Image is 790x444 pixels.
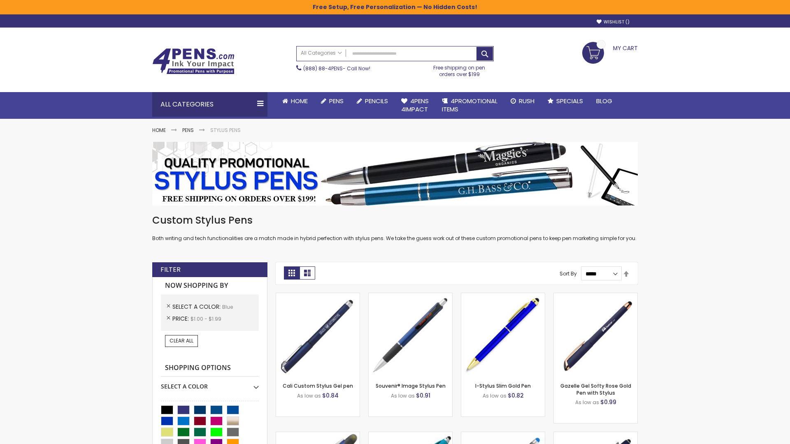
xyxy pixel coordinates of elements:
[600,398,616,406] span: $0.99
[276,92,314,110] a: Home
[369,293,452,300] a: Souvenir® Image Stylus Pen-Blue
[483,392,507,399] span: As low as
[329,97,344,105] span: Pens
[297,46,346,60] a: All Categories
[210,127,241,134] strong: Stylus Pens
[303,65,343,72] a: (888) 88-4PENS
[191,315,221,322] span: $1.00 - $1.99
[369,432,452,439] a: Neon Stylus Highlighter-Pen Combo-Blue
[391,392,415,399] span: As low as
[541,92,590,110] a: Specials
[276,293,360,377] img: Cali Custom Stylus Gel pen-Blue
[152,142,638,206] img: Stylus Pens
[161,377,259,391] div: Select A Color
[475,382,531,389] a: I-Stylus Slim Gold Pen
[170,337,193,344] span: Clear All
[461,432,545,439] a: Islander Softy Gel with Stylus - ColorJet Imprint-Blue
[301,50,342,56] span: All Categories
[172,314,191,323] span: Price
[291,97,308,105] span: Home
[152,214,638,227] h1: Custom Stylus Pens
[554,293,637,300] a: Gazelle Gel Softy Rose Gold Pen with Stylus-Blue
[303,65,370,72] span: - Call Now!
[322,391,339,400] span: $0.84
[152,92,267,117] div: All Categories
[425,61,494,78] div: Free shipping on pen orders over $199
[172,303,222,311] span: Select A Color
[297,392,321,399] span: As low as
[276,293,360,300] a: Cali Custom Stylus Gel pen-Blue
[160,265,181,274] strong: Filter
[519,97,534,105] span: Rush
[416,391,430,400] span: $0.91
[152,48,235,74] img: 4Pens Custom Pens and Promotional Products
[369,293,452,377] img: Souvenir® Image Stylus Pen-Blue
[222,303,233,310] span: Blue
[575,399,599,406] span: As low as
[395,92,435,119] a: 4Pens4impact
[161,277,259,294] strong: Now Shopping by
[314,92,350,110] a: Pens
[284,266,300,280] strong: Grid
[461,293,545,300] a: I-Stylus Slim Gold-Blue
[554,432,637,439] a: Custom Soft Touch® Metal Pens with Stylus-Blue
[504,92,541,110] a: Rush
[350,92,395,110] a: Pencils
[597,19,630,25] a: Wishlist
[508,391,524,400] span: $0.82
[560,382,631,396] a: Gazelle Gel Softy Rose Gold Pen with Stylus
[401,97,429,113] span: 4Pens 4impact
[365,97,388,105] span: Pencils
[554,293,637,377] img: Gazelle Gel Softy Rose Gold Pen with Stylus-Blue
[376,382,446,389] a: Souvenir® Image Stylus Pen
[165,335,198,347] a: Clear All
[161,359,259,377] strong: Shopping Options
[596,97,612,105] span: Blog
[556,97,583,105] span: Specials
[461,293,545,377] img: I-Stylus Slim Gold-Blue
[152,127,166,134] a: Home
[152,214,638,242] div: Both writing and tech functionalities are a match made in hybrid perfection with stylus pens. We ...
[182,127,194,134] a: Pens
[442,97,497,113] span: 4PROMOTIONAL ITEMS
[560,270,577,277] label: Sort By
[435,92,504,119] a: 4PROMOTIONALITEMS
[283,382,353,389] a: Cali Custom Stylus Gel pen
[590,92,619,110] a: Blog
[276,432,360,439] a: Souvenir® Jalan Highlighter Stylus Pen Combo-Blue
